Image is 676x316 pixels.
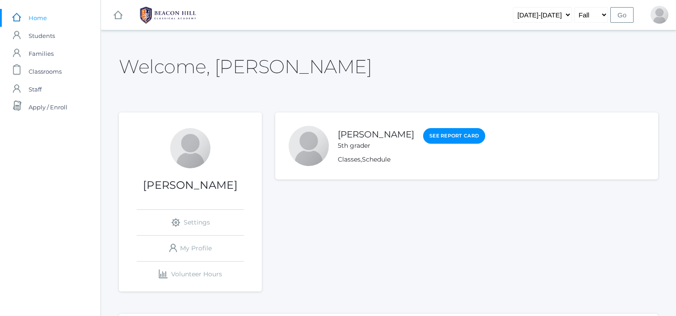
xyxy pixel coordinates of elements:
[29,80,42,98] span: Staff
[170,128,210,168] div: Pauline Harris
[137,236,244,261] a: My Profile
[134,4,202,26] img: 1_BHCALogos-05.png
[119,179,262,191] h1: [PERSON_NAME]
[119,56,372,77] h2: Welcome, [PERSON_NAME]
[137,210,244,235] a: Settings
[338,155,485,164] div: ,
[29,98,67,116] span: Apply / Enroll
[651,6,668,24] div: Pauline Harris
[362,155,390,163] a: Schedule
[338,129,414,140] a: [PERSON_NAME]
[29,62,62,80] span: Classrooms
[610,7,634,23] input: Go
[338,155,361,163] a: Classes
[29,27,55,45] span: Students
[338,141,414,150] div: 5th grader
[137,262,244,287] a: Volunteer Hours
[423,128,485,144] a: See Report Card
[29,45,54,62] span: Families
[29,9,47,27] span: Home
[289,126,329,166] div: Pauline Harris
